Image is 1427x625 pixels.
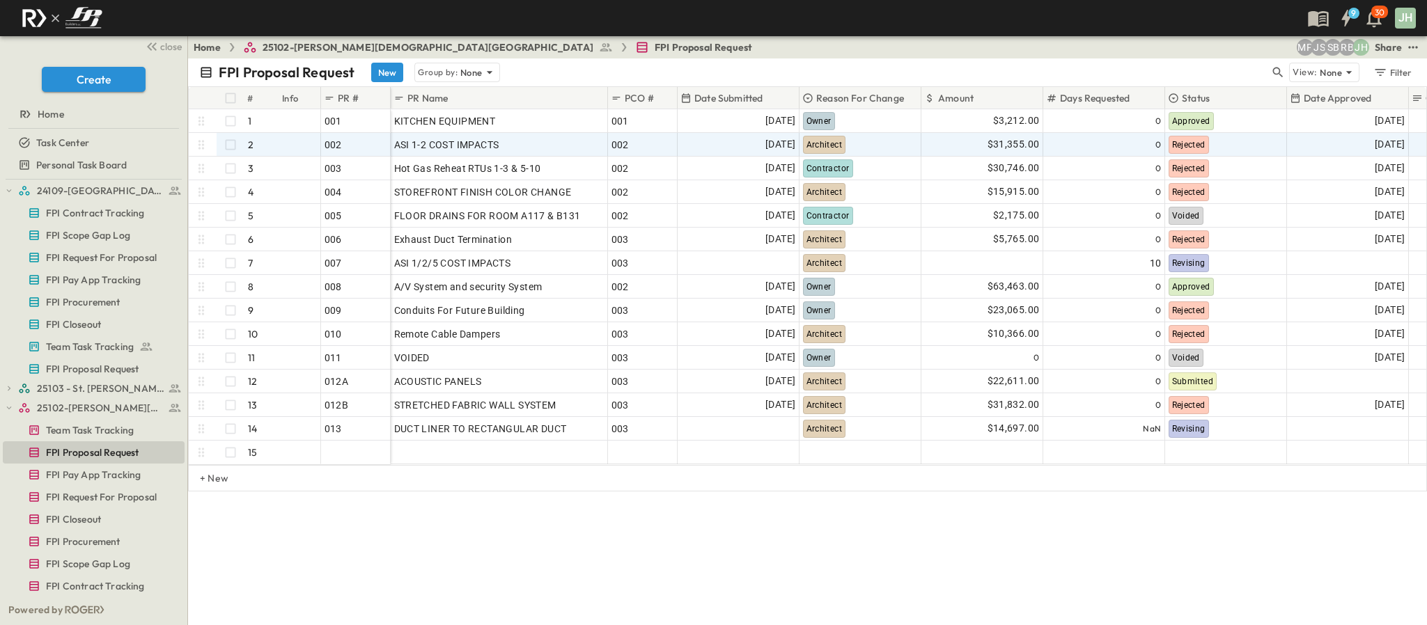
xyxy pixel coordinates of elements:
[37,401,164,415] span: 25102-Christ The Redeemer Anglican Church
[3,154,185,176] div: Personal Task Boardtest
[248,256,253,270] p: 7
[325,161,342,175] span: 003
[1172,353,1200,363] span: Voided
[282,79,299,118] div: Info
[1047,277,1162,296] div: 0
[1172,424,1206,434] span: Revising
[325,232,342,246] span: 006
[248,398,257,412] p: 13
[46,512,101,526] span: FPI Closeout
[219,63,354,82] p: FPI Proposal Request
[611,398,629,412] span: 003
[988,397,1040,413] span: $31,832.00
[1304,91,1371,105] p: Date Approved
[371,63,403,82] button: New
[418,65,458,79] p: Group by:
[3,358,185,380] div: FPI Proposal Requesttest
[244,87,279,109] div: #
[988,326,1040,342] span: $10,366.00
[611,303,629,317] span: 003
[42,67,146,92] button: Create
[765,278,795,294] span: [DATE]
[194,40,221,54] a: Home
[765,373,795,389] span: [DATE]
[765,397,795,413] span: [DATE]
[3,224,185,246] div: FPI Scope Gap Logtest
[325,280,342,294] span: 008
[243,40,613,54] a: 25102-[PERSON_NAME][DEMOGRAPHIC_DATA][GEOGRAPHIC_DATA]
[806,258,843,268] span: Architect
[325,209,342,223] span: 005
[611,327,629,341] span: 003
[46,317,101,331] span: FPI Closeout
[1297,39,1313,56] div: Monica Pruteanu (mpruteanu@fpibuilders.com)
[407,91,448,105] p: PR Name
[325,351,342,365] span: 011
[1375,160,1405,176] span: [DATE]
[46,251,157,264] span: FPI Request For Proposal
[248,445,257,459] p: 15
[248,232,254,246] p: 6
[325,256,342,270] span: 007
[1373,65,1412,80] div: Filter
[364,208,387,219] p: OPEN
[3,487,182,507] a: FPI Request For Proposal
[364,445,387,456] p: OPEN
[922,347,1043,369] div: 0
[394,161,541,175] span: Hot Gas Reheat RTUs 1-3 & 5-10
[765,302,795,318] span: [DATE]
[765,136,795,152] span: [DATE]
[325,374,349,388] span: 012A
[160,40,182,54] span: close
[1047,395,1162,415] div: 0
[1375,184,1405,200] span: [DATE]
[394,327,501,341] span: Remote Cable Dampers
[611,232,629,246] span: 003
[3,313,185,335] div: FPI Closeouttest
[1172,306,1206,315] span: Rejected
[248,280,254,294] p: 8
[1172,140,1206,150] span: Rejected
[1047,182,1162,202] div: 0
[1047,159,1162,178] div: 0
[247,79,253,118] div: #
[806,400,843,410] span: Architect
[46,295,120,309] span: FPI Procurement
[1047,135,1162,155] div: 0
[140,36,185,56] button: close
[248,374,257,388] p: 12
[806,235,843,244] span: Architect
[1375,7,1385,18] p: 30
[806,377,843,386] span: Architect
[611,185,629,199] span: 002
[3,465,182,484] a: FPI Pay App Tracking
[993,207,1040,223] span: $2,175.00
[3,441,185,464] div: FPI Proposal Requesttest
[611,114,629,128] span: 001
[3,509,182,529] a: FPI Closeout
[3,420,182,440] a: Team Task Tracking
[325,138,342,152] span: 002
[3,359,182,379] a: FPI Proposal Request
[1320,65,1342,79] p: None
[394,232,513,246] span: Exhaust Duct Termination
[364,113,387,125] p: OPEN
[3,270,182,290] a: FPI Pay App Tracking
[988,278,1040,294] span: $63,463.00
[46,445,139,459] span: FPI Proposal Request
[338,91,359,105] p: PR #
[1182,91,1210,105] p: Status
[3,530,185,553] div: FPI Procurementtest
[1172,164,1206,173] span: Rejected
[3,553,185,575] div: FPI Scope Gap Logtest
[3,155,182,175] a: Personal Task Board
[1375,397,1405,413] span: [DATE]
[3,246,185,269] div: FPI Request For Proposaltest
[263,40,593,54] span: 25102-[PERSON_NAME][DEMOGRAPHIC_DATA][GEOGRAPHIC_DATA]
[394,138,499,152] span: ASI 1-2 COST IMPACTS
[364,184,387,196] p: OPEN
[1325,39,1341,56] div: Sterling Barnett (sterling@fpibuilders.com)
[248,209,254,223] p: 5
[37,184,164,198] span: 24109-St. Teresa of Calcutta Parish Hall
[3,269,185,291] div: FPI Pay App Trackingtest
